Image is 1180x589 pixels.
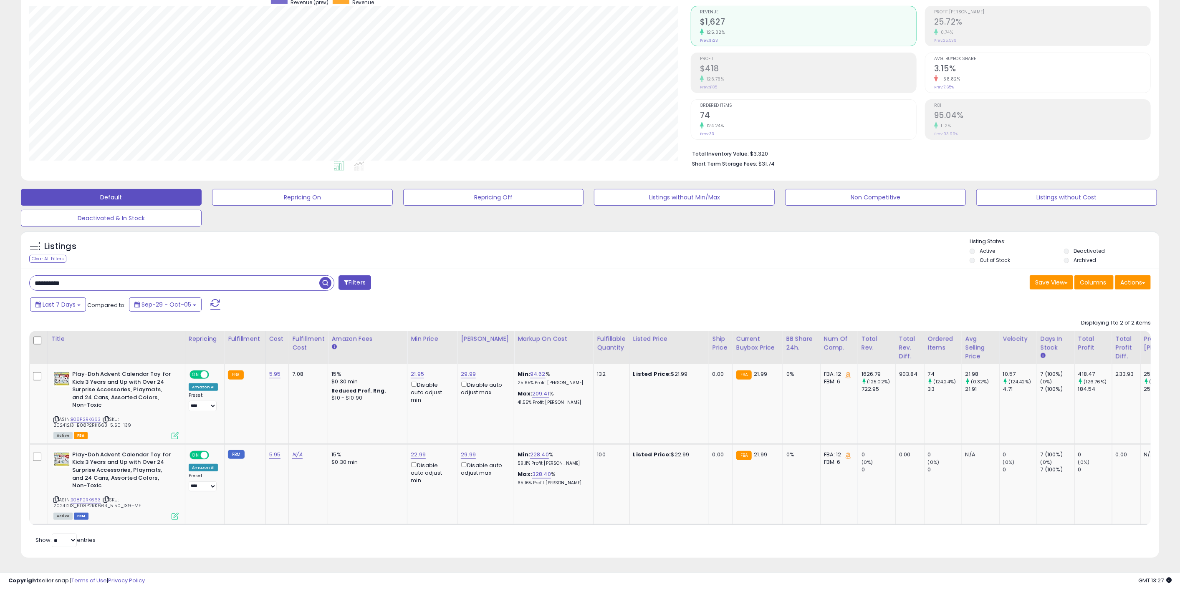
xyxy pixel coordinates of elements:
span: | SKU: 20241213_B08P2RK663_5.50_139 [53,416,131,428]
small: Prev: $723 [700,38,718,43]
div: Amazon Fees [331,335,404,343]
div: Fulfillable Quantity [597,335,626,352]
span: 21.99 [754,451,767,458]
b: Play-Doh Advent Calendar Toy for Kids 3 Years and Up with Over 24 Surprise Accessories, Playmats,... [72,370,174,411]
div: Ship Price [713,335,729,352]
span: 21.99 [754,370,767,378]
div: % [518,370,587,386]
button: Listings without Min/Max [594,189,775,206]
span: $31.74 [758,160,775,168]
small: FBA [736,370,752,380]
button: Non Competitive [785,189,966,206]
a: 29.99 [461,370,476,378]
div: 0.00 [713,370,726,378]
div: Clear All Filters [29,255,66,263]
button: Last 7 Days [30,297,86,312]
b: Min: [518,370,530,378]
b: Short Term Storage Fees: [692,160,757,167]
a: 22.99 [411,451,426,459]
div: 1626.79 [862,370,895,378]
small: 0.74% [938,29,953,35]
a: 94.62 [530,370,546,378]
label: Active [980,247,995,254]
div: 7 (100%) [1041,370,1074,378]
div: Total Rev. [862,335,892,352]
p: 41.55% Profit [PERSON_NAME] [518,400,587,405]
small: Prev: 33 [700,131,714,136]
a: Privacy Policy [108,576,145,584]
div: 10.57 [1003,370,1037,378]
div: 74 [928,370,962,378]
button: Actions [1115,275,1151,289]
small: FBA [228,370,243,380]
small: Prev: 7.65% [934,85,954,90]
b: Min: [518,451,530,458]
p: 65.16% Profit [PERSON_NAME] [518,480,587,486]
button: Repricing Off [403,189,584,206]
div: $21.99 [633,370,702,378]
p: Listing States: [970,238,1159,246]
div: 7 (100%) [1041,451,1074,458]
div: 0 [1003,451,1037,458]
div: Disable auto adjust max [461,461,508,477]
span: OFF [208,451,221,458]
small: 125.02% [704,29,725,35]
div: seller snap | | [8,577,145,585]
small: -58.82% [938,76,960,82]
label: Archived [1074,257,1097,264]
div: 4.71 [1003,385,1037,393]
span: Revenue [700,10,916,15]
small: FBM [228,450,244,459]
div: FBA: 12 [824,451,852,458]
h5: Listings [44,241,76,252]
a: 21.95 [411,370,424,378]
div: Current Buybox Price [736,335,779,352]
div: 0 [928,466,962,473]
small: (0%) [1041,378,1052,385]
span: Compared to: [87,301,126,309]
div: Days In Stock [1041,335,1071,352]
div: Disable auto adjust min [411,380,451,404]
div: $0.30 min [331,378,401,385]
div: BB Share 24h. [786,335,817,352]
h2: $1,627 [700,17,916,28]
span: Show: entries [35,536,96,544]
div: Total Rev. Diff. [899,335,921,361]
span: Profit [PERSON_NAME] [934,10,1150,15]
small: (0%) [928,459,940,466]
a: 228.40 [530,451,549,459]
div: % [518,451,587,466]
div: Disable auto adjust min [411,461,451,484]
div: Markup on Cost [518,335,590,343]
div: 184.54 [1078,385,1112,393]
span: | SKU: 20241213_B08P2RK663_5.50_139+MF [53,496,141,509]
div: Total Profit [1078,335,1109,352]
label: Deactivated [1074,247,1105,254]
b: Reduced Prof. Rng. [331,387,386,394]
div: 7 (100%) [1041,385,1074,393]
div: $22.99 [633,451,702,458]
div: Total Profit Diff. [1116,335,1137,361]
div: 0% [786,370,814,378]
small: (126.76%) [1084,378,1107,385]
div: Title [51,335,182,343]
div: 903.84 [899,370,918,378]
div: Velocity [1003,335,1033,343]
div: $10 - $10.90 [331,395,401,402]
div: 33 [928,385,962,393]
b: Total Inventory Value: [692,150,749,157]
small: (0.74%) [1150,378,1167,385]
div: 722.95 [862,385,895,393]
div: $0.30 min [331,458,401,466]
h2: 74 [700,111,916,122]
a: B08P2RK663 [71,416,101,423]
span: OFF [208,371,221,378]
div: Num of Comp. [824,335,854,352]
small: FBA [736,451,752,460]
div: Min Price [411,335,454,343]
div: 0.00 [899,451,918,458]
b: Max: [518,390,532,398]
div: Preset: [189,473,218,491]
span: ON [190,451,201,458]
b: Max: [518,470,532,478]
